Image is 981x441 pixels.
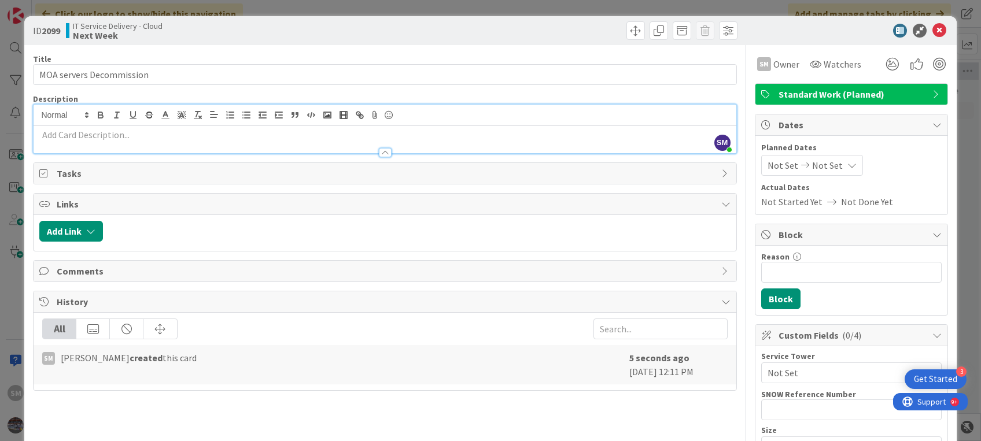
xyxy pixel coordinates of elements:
[33,94,78,104] span: Description
[761,288,801,309] button: Block
[761,426,942,434] div: Size
[773,57,799,71] span: Owner
[39,221,103,242] button: Add Link
[761,142,942,154] span: Planned Dates
[73,31,163,40] b: Next Week
[33,64,736,85] input: type card name here...
[761,251,790,262] label: Reason
[593,318,728,339] input: Search...
[42,25,60,36] b: 2099
[779,228,927,242] span: Block
[956,366,967,377] div: 3
[768,366,921,380] span: Not Set
[130,352,163,364] b: created
[73,21,163,31] span: IT Service Delivery - Cloud
[33,24,60,38] span: ID
[629,351,728,379] div: [DATE] 12:11 PM
[761,181,942,194] span: Actual Dates
[779,118,927,132] span: Dates
[824,57,861,71] span: Watchers
[812,158,843,172] span: Not Set
[24,2,53,16] span: Support
[761,195,823,209] span: Not Started Yet
[61,351,197,365] span: [PERSON_NAME] this card
[57,264,715,278] span: Comments
[842,329,861,341] span: ( 0/4 )
[761,389,856,399] label: SNOW Reference Number
[779,328,927,342] span: Custom Fields
[58,5,64,14] div: 9+
[905,369,967,389] div: Open Get Started checklist, remaining modules: 3
[757,57,771,71] div: SM
[42,352,55,365] div: SM
[779,87,927,101] span: Standard Work (Planned)
[629,352,689,364] b: 5 seconds ago
[33,54,51,64] label: Title
[768,158,798,172] span: Not Set
[761,352,942,360] div: Service Tower
[57,197,715,211] span: Links
[57,166,715,180] span: Tasks
[914,373,957,385] div: Get Started
[57,295,715,309] span: History
[841,195,893,209] span: Not Done Yet
[714,135,731,151] span: SM
[43,319,76,339] div: All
